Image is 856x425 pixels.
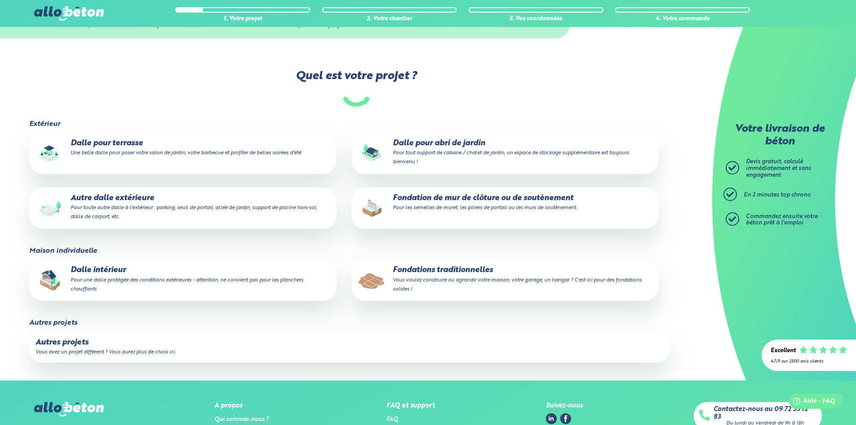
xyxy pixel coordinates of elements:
img: allobéton [34,6,103,21]
div: 1. Votre projet [175,16,310,22]
legend: Extérieur [29,120,60,128]
p: Fondations traditionnelles [358,266,652,293]
small: Pour une dalle protégée des conditions extérieures - attention, ne convient pas pour les plancher... [71,277,303,292]
div: 3. Vos coordonnées [469,16,603,22]
img: allobéton [34,402,103,416]
a: FAQ [386,416,398,422]
div: A propos [214,402,275,410]
img: final_use.values.terrace [35,139,64,168]
p: Autre dalle extérieure [35,194,330,221]
small: Pour tout support de cabane / chalet de jardin, un espace de stockage supplémentaire est toujours... [393,150,629,165]
small: Vous voulez construire ou agrandir votre maison, votre garage, un hangar ? C'est ici pour des fon... [393,277,642,292]
div: 4. Votre commande [615,16,750,22]
img: final_use.values.garden_shed [358,139,386,168]
small: Une belle dalle pour poser votre salon de jardin, votre barbecue et profiter de belles soirées d'... [71,150,302,156]
legend: Maison individuelle [29,247,97,255]
p: Autres projets [35,338,663,347]
label: Quel est votre projet ? [28,70,683,106]
img: final_use.values.outside_slab [35,194,64,223]
p: Dalle pour abri de jardin [358,139,652,166]
p: Dalle intérieur [35,266,330,293]
a: Contactez-nous au 09 72 55 12 83 [714,406,816,421]
p: Dalle pour terrasse [35,139,330,157]
small: Pour toute autre dalle à l'extérieur : parking, seuil de portail, allée de jardin, support de pis... [71,205,317,219]
small: Pour les semelles de muret, les piliers de portail ou les murs de soutènement. [393,205,577,210]
img: final_use.values.traditional_fundations [358,266,386,295]
legend: Autres projets [29,319,77,327]
a: Qui sommes-nous ? [214,416,269,422]
img: final_use.values.inside_slab [35,266,64,295]
div: Suivez-nous [546,402,583,410]
img: final_use.values.closing_wall_fundation [358,194,386,223]
div: 2. Votre chantier [322,16,457,22]
iframe: Help widget launcher [776,390,846,415]
div: FAQ et support [386,402,435,410]
small: Vous avez un projet différent ? Vous aurez plus de choix ici. [35,349,176,355]
p: Fondation de mur de clôture ou de soutènement [358,194,652,212]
